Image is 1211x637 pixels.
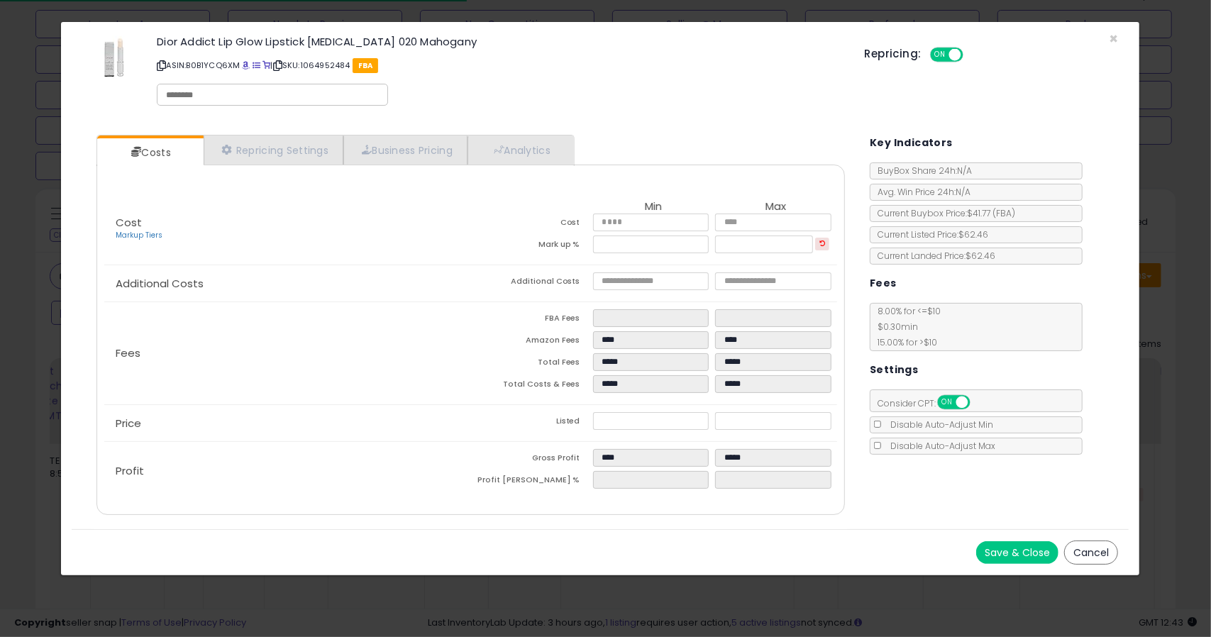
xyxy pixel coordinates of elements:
span: OFF [961,49,983,61]
td: Profit [PERSON_NAME] % [470,471,592,493]
td: Amazon Fees [470,331,592,353]
td: Total Fees [470,353,592,375]
th: Max [715,201,837,214]
td: Additional Costs [470,272,592,294]
button: Save & Close [976,541,1058,564]
span: Current Landed Price: $62.46 [870,250,995,262]
a: Analytics [468,135,573,165]
a: Repricing Settings [204,135,344,165]
p: Price [104,418,471,429]
p: ASIN: B0B1YCQ6XM | SKU: 1064952484 [157,54,843,77]
span: Disable Auto-Adjust Min [883,419,993,431]
span: BuyBox Share 24h: N/A [870,165,972,177]
button: Cancel [1064,541,1118,565]
img: 319gM9rhykL._SL60_.jpg [101,36,127,79]
span: ( FBA ) [992,207,1015,219]
td: Gross Profit [470,449,592,471]
span: ON [939,397,956,409]
span: Current Buybox Price: [870,207,1015,219]
span: $0.30 min [870,321,918,333]
span: Current Listed Price: $62.46 [870,228,988,240]
span: × [1109,28,1118,49]
td: Cost [470,214,592,236]
span: 8.00 % for <= $10 [870,305,941,348]
td: FBA Fees [470,309,592,331]
td: Total Costs & Fees [470,375,592,397]
p: Cost [104,217,471,241]
span: ON [931,49,949,61]
span: Consider CPT: [870,397,989,409]
th: Min [593,201,715,214]
h5: Fees [870,275,897,292]
h5: Key Indicators [870,134,953,152]
a: Markup Tiers [116,230,162,240]
span: 15.00 % for > $10 [870,336,937,348]
a: Your listing only [262,60,270,71]
span: $41.77 [967,207,1015,219]
a: Costs [97,138,202,167]
h3: Dior Addict Lip Glow Lipstick [MEDICAL_DATA] 020 Mahogany [157,36,843,47]
p: Fees [104,348,471,359]
h5: Repricing: [865,48,922,60]
span: Avg. Win Price 24h: N/A [870,186,971,198]
p: Additional Costs [104,278,471,289]
span: FBA [353,58,379,73]
h5: Settings [870,361,918,379]
a: Business Pricing [343,135,468,165]
p: Profit [104,465,471,477]
td: Listed [470,412,592,434]
td: Mark up % [470,236,592,257]
span: Disable Auto-Adjust Max [883,440,995,452]
span: OFF [968,397,991,409]
a: BuyBox page [243,60,250,71]
a: All offer listings [253,60,260,71]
